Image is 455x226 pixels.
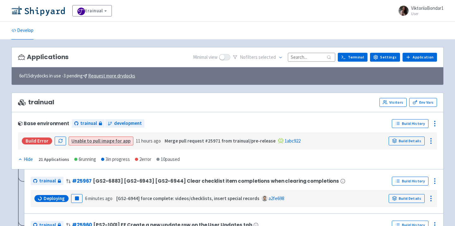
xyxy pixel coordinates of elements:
[39,177,56,185] span: trainual
[18,53,69,61] h3: Applications
[156,156,180,163] div: 10 paused
[19,72,135,80] span: 6 of 15 drydocks in use - 3 pending
[403,53,437,62] a: Application
[18,156,33,163] button: Hide
[338,53,367,62] a: Terminal
[93,178,339,184] span: [GS2-6883] [GS2-6943] [GS2-6944] Clear checklist item completions when clearing completions
[85,195,112,201] time: 6 minutes ago
[18,121,69,126] div: Base environment
[135,156,151,163] div: 2 error
[114,120,142,127] span: development
[71,138,130,144] a: Unable to pull image for app
[165,138,276,144] strong: Merge pull request #25971 from trainual/pre-release
[11,22,33,40] a: Develop
[116,195,259,201] strong: [GS2-6944] force complete: videos/checklists, insert special records
[88,73,135,79] u: Request more drydocks
[22,137,52,144] div: Build Error
[288,53,335,61] input: Search...
[18,99,54,106] span: trainual
[101,156,130,163] div: 3 in progress
[193,54,218,61] span: Minimal view
[269,195,284,201] a: a2fe698
[136,138,161,144] time: 11 hours ago
[31,177,64,185] a: trainual
[71,194,82,203] button: Pause
[392,119,428,128] a: Build History
[409,98,437,107] a: Env Vars
[285,138,300,144] a: 1abc922
[72,178,92,184] a: #25967
[411,5,444,11] span: ViktoriiaBondar1
[80,120,97,127] span: trainual
[258,54,276,60] span: selected
[411,12,444,16] small: User
[39,156,69,163] div: 21 Applications
[389,137,425,145] a: Build Details
[105,119,144,128] a: development
[389,194,425,203] a: Build Details
[379,98,407,107] a: Visitors
[240,54,276,61] span: No filter s
[392,177,428,186] a: Build History
[72,119,105,128] a: trainual
[74,156,96,163] div: 6 running
[11,6,65,16] img: Shipyard logo
[370,53,400,62] a: Settings
[395,6,444,16] a: ViktoriiaBondar1 User
[18,156,33,163] div: Hide
[44,195,65,202] span: Deploying
[72,5,112,16] a: trainual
